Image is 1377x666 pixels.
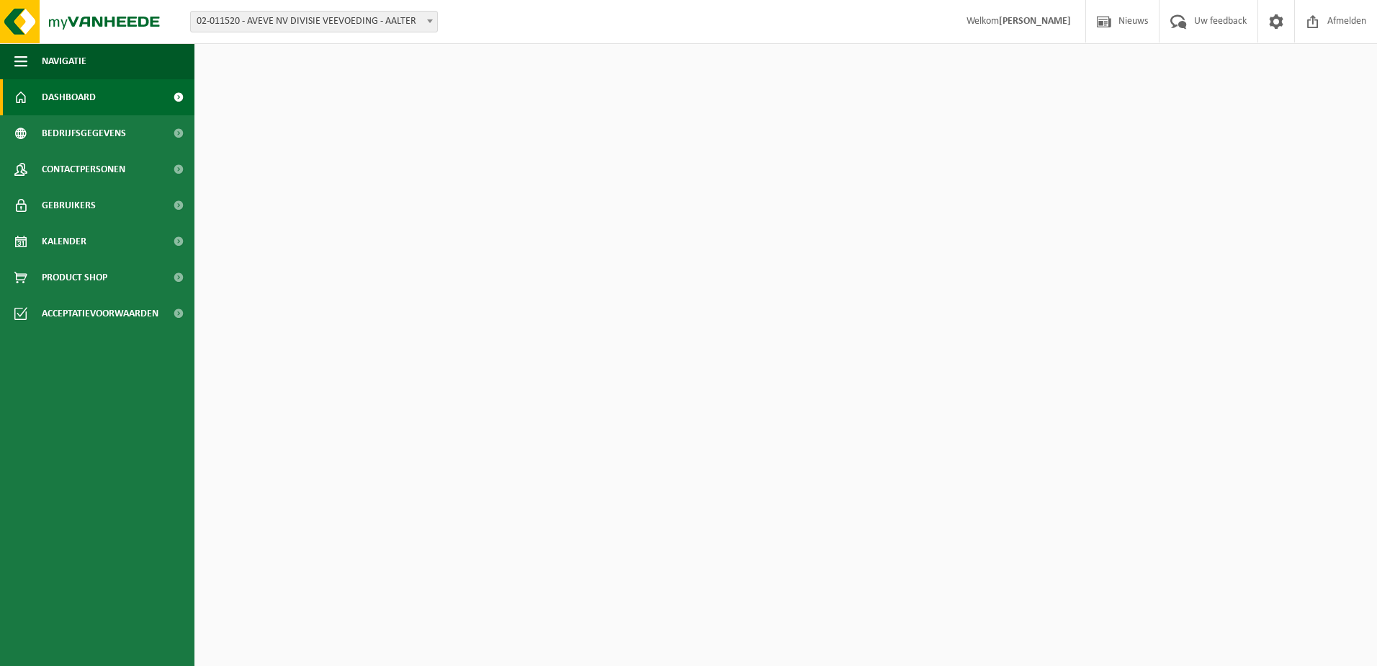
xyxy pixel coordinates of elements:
[42,259,107,296] span: Product Shop
[42,151,125,187] span: Contactpersonen
[191,12,437,32] span: 02-011520 - AVEVE NV DIVISIE VEEVOEDING - AALTER
[42,296,158,332] span: Acceptatievoorwaarden
[42,187,96,223] span: Gebruikers
[42,43,86,79] span: Navigatie
[42,79,96,115] span: Dashboard
[190,11,438,32] span: 02-011520 - AVEVE NV DIVISIE VEEVOEDING - AALTER
[42,223,86,259] span: Kalender
[999,16,1071,27] strong: [PERSON_NAME]
[42,115,126,151] span: Bedrijfsgegevens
